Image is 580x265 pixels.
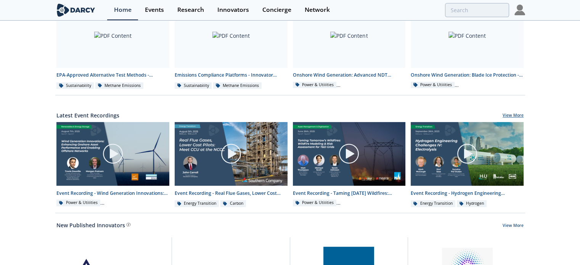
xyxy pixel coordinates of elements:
[411,190,524,197] div: Event Recording - Hydrogen Engineering Challenges IV: Electrolysis
[514,5,525,15] img: Profile
[102,143,124,164] img: play-chapters-gray.svg
[213,82,262,89] div: Methane Emissions
[290,4,408,90] a: PDF Content Onshore Wind Generation: Advanced NDT Inspections - Innovator Landscape Power & Utili...
[54,122,172,208] a: Video Content Event Recording - Wind Generation Innovations: Enhancing Onshore Asset Performance ...
[290,122,408,208] a: Video Content Event Recording - Taming [DATE] Wildfires: Wildfire Modeling & Risk Assessment for ...
[445,3,509,17] input: Advanced Search
[172,4,290,90] a: PDF Content Emissions Compliance Platforms - Innovator Comparison Sustainability Methane Emissions
[56,82,94,89] div: Sustainability
[56,122,169,185] img: Video Content
[127,223,131,227] img: information.svg
[175,190,288,197] div: Event Recording - Real Flue Gases, Lower Cost Pilots: Meet CCU at the NCCC
[177,7,204,13] div: Research
[411,122,524,185] img: Video Content
[220,143,242,164] img: play-chapters-gray.svg
[411,72,524,79] div: Onshore Wind Generation: Blade Ice Protection - Innovator Landscape
[293,122,406,185] img: Video Content
[55,3,97,17] img: logo-wide.svg
[56,221,125,229] a: New Published Innovators
[293,190,406,197] div: Event Recording - Taming [DATE] Wildfires: Wildfire Modeling & Risk Assessment for T&D Grids
[503,223,524,230] a: View More
[56,190,169,197] div: Event Recording - Wind Generation Innovations: Enhancing Onshore Asset Performance and Enabling O...
[175,72,288,79] div: Emissions Compliance Platforms - Innovator Comparison
[411,200,455,207] div: Energy Transition
[262,7,291,13] div: Concierge
[293,82,337,88] div: Power & Utilities
[56,111,119,119] a: Latest Event Recordings
[220,200,246,207] div: Carbon
[457,200,487,207] div: Hydrogen
[56,199,100,206] div: Power & Utilities
[503,112,524,119] a: View More
[408,4,526,90] a: PDF Content Onshore Wind Generation: Blade Ice Protection - Innovator Landscape Power & Utilities
[145,7,164,13] div: Events
[293,72,406,79] div: Onshore Wind Generation: Advanced NDT Inspections - Innovator Landscape
[408,122,526,208] a: Video Content Event Recording - Hydrogen Engineering Challenges IV: Electrolysis Energy Transitio...
[95,82,144,89] div: Methane Emissions
[56,72,169,79] div: EPA-Approved Alternative Test Methods - Innovator Comparison
[175,200,219,207] div: Energy Transition
[172,122,290,208] a: Video Content Event Recording - Real Flue Gases, Lower Cost Pilots: Meet CCU at the NCCC Energy T...
[114,7,132,13] div: Home
[338,143,360,164] img: play-chapters-gray.svg
[305,7,330,13] div: Network
[456,143,478,164] img: play-chapters-gray.svg
[54,4,172,90] a: PDF Content EPA-Approved Alternative Test Methods - Innovator Comparison Sustainability Methane E...
[293,199,337,206] div: Power & Utilities
[175,122,288,186] img: Video Content
[411,82,455,88] div: Power & Utilities
[175,82,212,89] div: Sustainability
[217,7,249,13] div: Innovators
